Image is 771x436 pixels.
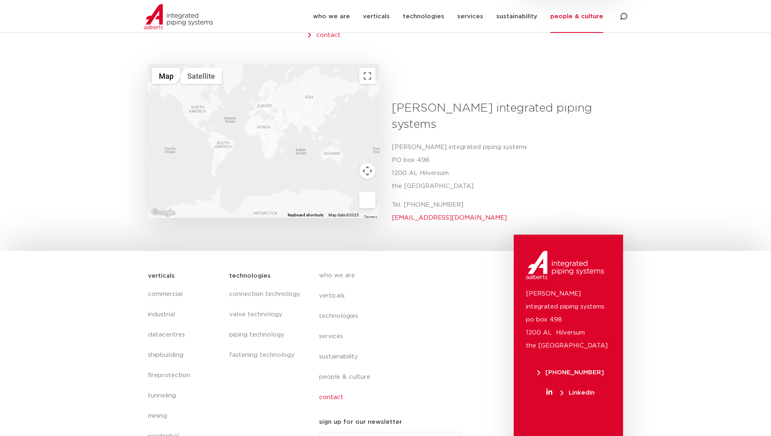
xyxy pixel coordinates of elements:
button: Drag Pegman onto the map to open Street View [359,192,376,208]
a: people & culture [319,367,468,387]
h5: sign up for our newsletter [319,416,402,429]
a: valve technology [229,304,302,325]
a: LinkedIn [526,390,615,396]
button: Show satellite imagery [180,68,222,84]
a: tunneling [148,386,222,406]
a: verticals [319,286,468,306]
a: industrial [148,304,222,325]
a: shipbuilding [148,345,222,365]
a: who we are [319,265,468,286]
p: [PERSON_NAME] integrated piping systems po box 498 1200 AL Hilversum the [GEOGRAPHIC_DATA] [526,287,611,352]
a: services [319,326,468,347]
button: Map camera controls [359,163,376,179]
a: fastening technology [229,345,302,365]
p: [PERSON_NAME] integrated piping systems PO box 498 1200 AL Hilversum the [GEOGRAPHIC_DATA] [392,141,617,193]
span: [PHONE_NUMBER] [537,369,604,376]
a: connection technology [229,284,302,304]
a: mining [148,406,222,426]
a: fireprotection [148,365,222,386]
button: Show street map [152,68,180,84]
nav: Menu [229,284,302,365]
span: Map data ©2025 [328,213,359,217]
h5: verticals [148,270,175,283]
p: Tel. [PHONE_NUMBER] [392,199,617,224]
h5: technologies [229,270,271,283]
a: [EMAIL_ADDRESS][DOMAIN_NAME] [392,215,507,221]
a: piping technology [229,325,302,345]
h3: [PERSON_NAME] integrated piping systems [392,100,617,133]
a: technologies [319,306,468,326]
img: Google [150,207,177,218]
span: LinkedIn [560,390,595,396]
button: Keyboard shortcuts [288,212,324,218]
a: commercial [148,284,222,304]
a: contact [316,32,341,38]
a: [PHONE_NUMBER] [526,369,615,376]
nav: Menu [319,265,468,408]
a: contact [319,387,468,408]
a: Open this area in Google Maps (opens a new window) [150,207,177,218]
button: Toggle fullscreen view [359,68,376,84]
a: Terms (opens in new tab) [364,215,377,219]
a: sustainability [319,347,468,367]
a: datacentres [148,325,222,345]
